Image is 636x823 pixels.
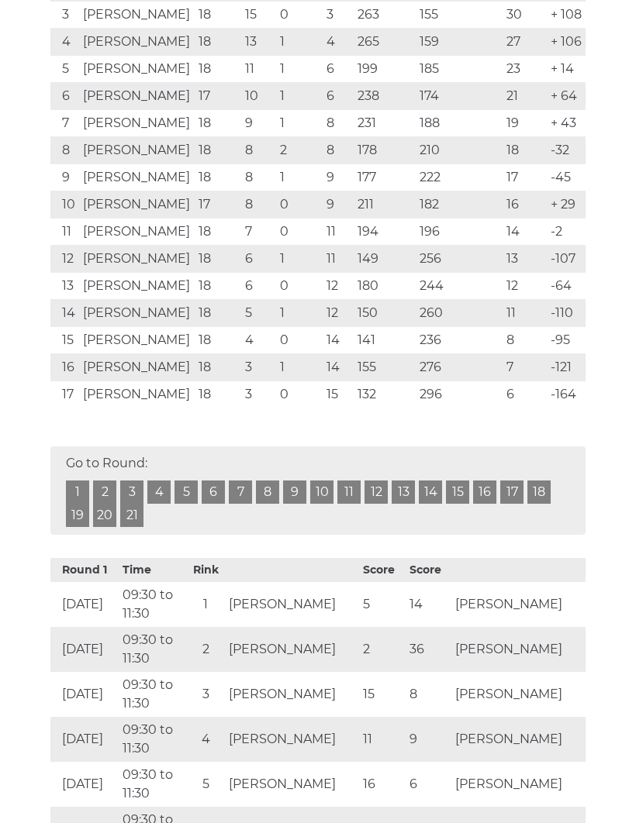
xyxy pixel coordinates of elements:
[323,29,354,56] td: 4
[66,480,89,504] a: 1
[276,327,323,354] td: 0
[547,354,586,381] td: -121
[547,246,586,273] td: -107
[175,480,198,504] a: 5
[50,110,79,137] td: 7
[323,56,354,83] td: 6
[416,246,503,273] td: 256
[119,717,187,762] td: 09:30 to 11:30
[323,164,354,191] td: 9
[79,2,195,29] td: [PERSON_NAME]
[416,164,503,191] td: 222
[195,83,241,110] td: 17
[50,672,119,717] td: [DATE]
[503,354,546,381] td: 7
[416,83,503,110] td: 174
[195,300,241,327] td: 18
[503,83,546,110] td: 21
[195,191,241,219] td: 17
[50,446,586,535] div: Go to Round:
[323,110,354,137] td: 8
[50,164,79,191] td: 9
[503,29,546,56] td: 27
[225,672,359,717] td: [PERSON_NAME]
[451,762,586,807] td: [PERSON_NAME]
[79,354,195,381] td: [PERSON_NAME]
[66,504,89,527] a: 19
[276,300,323,327] td: 1
[359,762,406,807] td: 16
[119,558,187,582] th: Time
[503,110,546,137] td: 19
[186,582,225,627] td: 1
[547,300,586,327] td: -110
[503,381,546,408] td: 6
[50,219,79,246] td: 11
[50,582,119,627] td: [DATE]
[547,219,586,246] td: -2
[323,246,354,273] td: 11
[527,480,551,504] a: 18
[50,29,79,56] td: 4
[120,504,143,527] a: 21
[416,29,503,56] td: 159
[406,762,452,807] td: 6
[547,381,586,408] td: -164
[503,191,546,219] td: 16
[241,300,275,327] td: 5
[241,354,275,381] td: 3
[354,2,415,29] td: 263
[147,480,171,504] a: 4
[406,582,452,627] td: 14
[419,480,442,504] a: 14
[241,2,275,29] td: 15
[241,83,275,110] td: 10
[354,29,415,56] td: 265
[503,300,546,327] td: 11
[451,582,586,627] td: [PERSON_NAME]
[547,56,586,83] td: + 14
[503,219,546,246] td: 14
[500,480,524,504] a: 17
[241,191,275,219] td: 8
[276,354,323,381] td: 1
[241,29,275,56] td: 13
[354,191,415,219] td: 211
[50,300,79,327] td: 14
[503,273,546,300] td: 12
[186,717,225,762] td: 4
[276,56,323,83] td: 1
[50,246,79,273] td: 12
[406,672,452,717] td: 8
[93,504,116,527] a: 20
[79,300,195,327] td: [PERSON_NAME]
[354,246,415,273] td: 149
[79,219,195,246] td: [PERSON_NAME]
[359,582,406,627] td: 5
[79,381,195,408] td: [PERSON_NAME]
[547,327,586,354] td: -95
[547,83,586,110] td: + 64
[276,273,323,300] td: 0
[406,558,452,582] th: Score
[323,273,354,300] td: 12
[354,137,415,164] td: 178
[416,300,503,327] td: 260
[225,762,359,807] td: [PERSON_NAME]
[354,354,415,381] td: 155
[50,627,119,672] td: [DATE]
[276,191,323,219] td: 0
[186,627,225,672] td: 2
[473,480,496,504] a: 16
[416,56,503,83] td: 185
[241,110,275,137] td: 9
[241,56,275,83] td: 11
[323,381,354,408] td: 15
[276,246,323,273] td: 1
[195,110,241,137] td: 18
[323,327,354,354] td: 14
[446,480,469,504] a: 15
[276,110,323,137] td: 1
[354,327,415,354] td: 141
[310,480,334,504] a: 10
